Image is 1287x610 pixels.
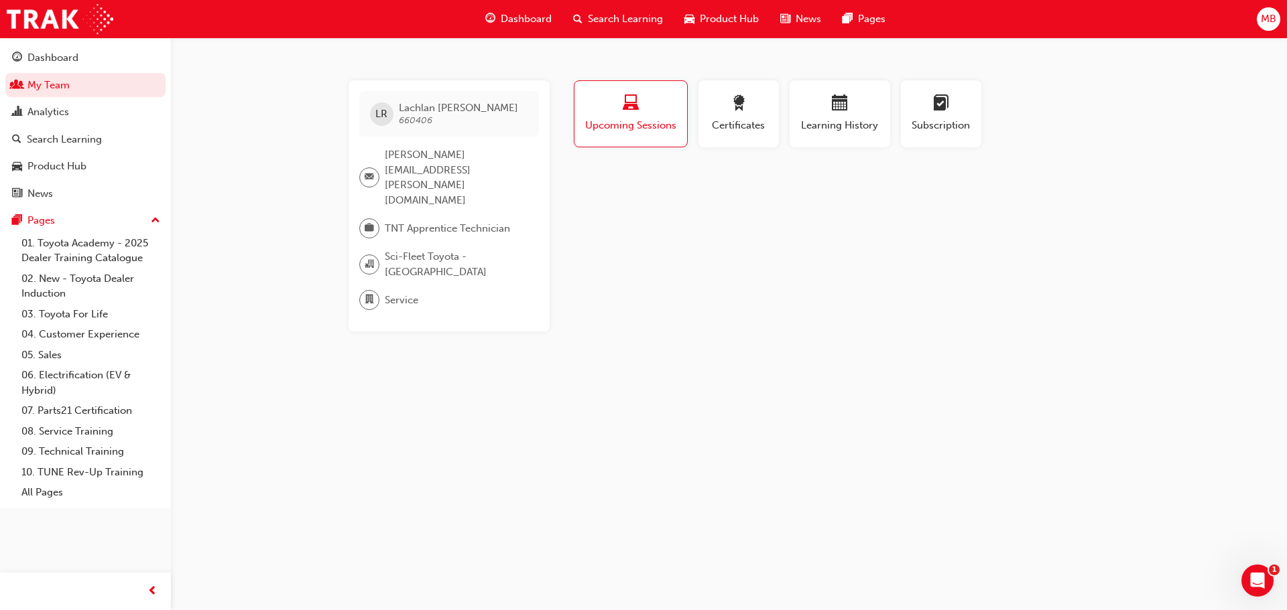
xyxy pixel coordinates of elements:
span: Service [385,293,418,308]
a: 07. Parts21 Certification [16,400,166,421]
span: Upcoming Sessions [585,118,677,133]
span: up-icon [151,212,160,230]
a: 10. TUNE Rev-Up Training [16,462,166,483]
a: pages-iconPages [832,5,896,33]
span: Certificates [709,118,769,133]
span: Pages [858,11,885,27]
span: car-icon [684,11,694,27]
iframe: Intercom live chat [1241,564,1274,597]
a: 06. Electrification (EV & Hybrid) [16,365,166,400]
span: MB [1261,11,1276,27]
button: Pages [5,208,166,233]
button: Certificates [698,80,779,147]
a: 03. Toyota For Life [16,304,166,325]
span: email-icon [365,169,374,186]
a: 08. Service Training [16,421,166,442]
span: briefcase-icon [365,220,374,237]
button: Upcoming Sessions [574,80,688,147]
div: Analytics [27,104,69,120]
div: Pages [27,213,55,228]
span: learningplan-icon [933,95,949,113]
span: Learning History [800,118,880,133]
span: [PERSON_NAME][EMAIL_ADDRESS][PERSON_NAME][DOMAIN_NAME] [385,147,528,208]
span: award-icon [731,95,747,113]
span: guage-icon [12,52,22,64]
span: department-icon [365,291,374,309]
a: search-iconSearch Learning [562,5,674,33]
a: 02. New - Toyota Dealer Induction [16,269,166,304]
span: car-icon [12,161,22,173]
span: news-icon [780,11,790,27]
span: 1 [1269,564,1280,575]
span: people-icon [12,80,22,92]
a: Product Hub [5,154,166,179]
span: pages-icon [12,215,22,227]
span: prev-icon [147,583,158,600]
div: Search Learning [27,132,102,147]
span: Search Learning [588,11,663,27]
a: Dashboard [5,46,166,70]
span: Sci-Fleet Toyota - [GEOGRAPHIC_DATA] [385,249,528,279]
span: guage-icon [485,11,495,27]
button: Learning History [790,80,890,147]
span: Dashboard [501,11,552,27]
span: Product Hub [700,11,759,27]
span: search-icon [12,134,21,146]
span: 660406 [399,115,432,126]
a: Analytics [5,100,166,125]
div: Product Hub [27,159,86,174]
div: Dashboard [27,50,78,66]
a: guage-iconDashboard [475,5,562,33]
button: DashboardMy TeamAnalyticsSearch LearningProduct HubNews [5,43,166,208]
a: Search Learning [5,127,166,152]
a: News [5,181,166,206]
span: news-icon [12,188,22,200]
span: LR [375,106,387,122]
span: calendar-icon [832,95,848,113]
span: Subscription [911,118,971,133]
button: Subscription [901,80,981,147]
span: laptop-icon [623,95,639,113]
a: My Team [5,73,166,98]
a: 04. Customer Experience [16,324,166,345]
span: chart-icon [12,106,22,119]
a: All Pages [16,482,166,503]
a: car-iconProduct Hub [674,5,770,33]
a: news-iconNews [770,5,832,33]
span: pages-icon [843,11,853,27]
span: TNT Apprentice Technician [385,221,510,236]
button: MB [1257,7,1280,31]
img: Trak [7,4,113,34]
div: News [27,186,53,202]
a: 01. Toyota Academy - 2025 Dealer Training Catalogue [16,233,166,269]
span: search-icon [573,11,583,27]
span: organisation-icon [365,256,374,273]
span: Lachlan [PERSON_NAME] [399,102,518,114]
a: 09. Technical Training [16,441,166,462]
a: 05. Sales [16,345,166,366]
span: News [796,11,821,27]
